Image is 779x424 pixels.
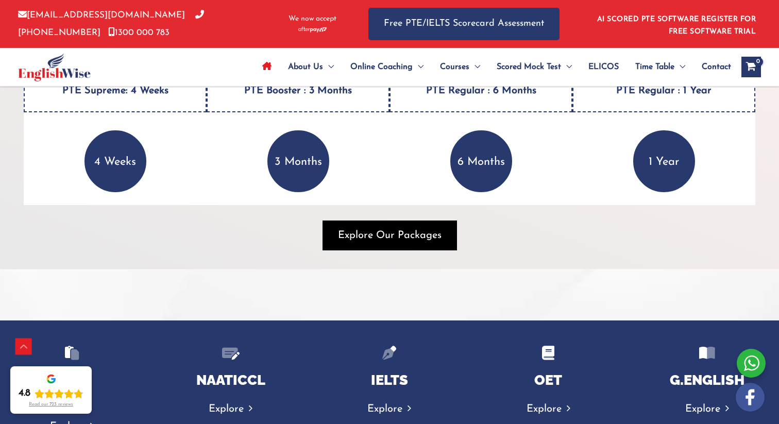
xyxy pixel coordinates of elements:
span: Courses [440,49,469,85]
h4: PTE Regular : 6 Months [389,66,572,112]
div: Read our 723 reviews [29,402,73,408]
a: 1300 000 783 [108,28,170,37]
h4: PTE Supreme: 4 Weeks [24,66,207,112]
h4: PTE Regular : 1 Year [572,66,755,112]
span: Menu Toggle [413,49,424,85]
a: Time TableMenu Toggle [627,49,693,85]
span: Online Coaching [350,49,413,85]
p: 1 Year [633,130,695,192]
h4: PTE Booster : 3 Months [207,66,389,112]
span: Menu Toggle [469,49,480,85]
img: Afterpay-Logo [298,27,327,32]
p: 4 Weeks [84,130,146,192]
img: white-facebook.png [736,383,765,412]
a: Explore [527,404,570,414]
aside: Header Widget 1 [591,7,761,41]
a: ELICOS [580,49,627,85]
a: CoursesMenu Toggle [432,49,488,85]
span: Menu Toggle [323,49,334,85]
img: cropped-ew-logo [18,53,91,81]
span: About Us [288,49,323,85]
span: Contact [702,49,731,85]
a: Online CoachingMenu Toggle [342,49,432,85]
span: We now accept [289,14,336,24]
a: [PHONE_NUMBER] [18,11,204,37]
span: Explore Our Packages [338,228,442,243]
span: Menu Toggle [674,49,685,85]
span: Scored Mock Test [497,49,561,85]
a: AI SCORED PTE SOFTWARE REGISTER FOR FREE SOFTWARE TRIAL [597,15,756,36]
button: Explore Our Packages [323,221,457,250]
div: 4.8 [19,387,30,400]
span: Menu Toggle [561,49,572,85]
div: Rating: 4.8 out of 5 [19,387,83,400]
a: Explore [209,404,252,414]
a: Explore [685,404,729,414]
a: Contact [693,49,731,85]
h4: G.ENGLISH [646,371,769,388]
h4: IELTS [328,371,451,388]
a: Free PTE/IELTS Scorecard Assessment [368,8,560,40]
a: Explore [367,404,411,414]
span: ELICOS [588,49,619,85]
a: [EMAIL_ADDRESS][DOMAIN_NAME] [18,11,185,20]
p: 6 Months [450,130,512,192]
h4: NAATICCL [169,371,292,388]
a: About UsMenu Toggle [280,49,342,85]
span: Time Table [635,49,674,85]
p: 3 Months [267,130,329,192]
h4: OET [487,371,609,388]
nav: Site Navigation: Main Menu [254,49,731,85]
a: Scored Mock TestMenu Toggle [488,49,580,85]
a: View Shopping Cart, empty [741,57,761,77]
